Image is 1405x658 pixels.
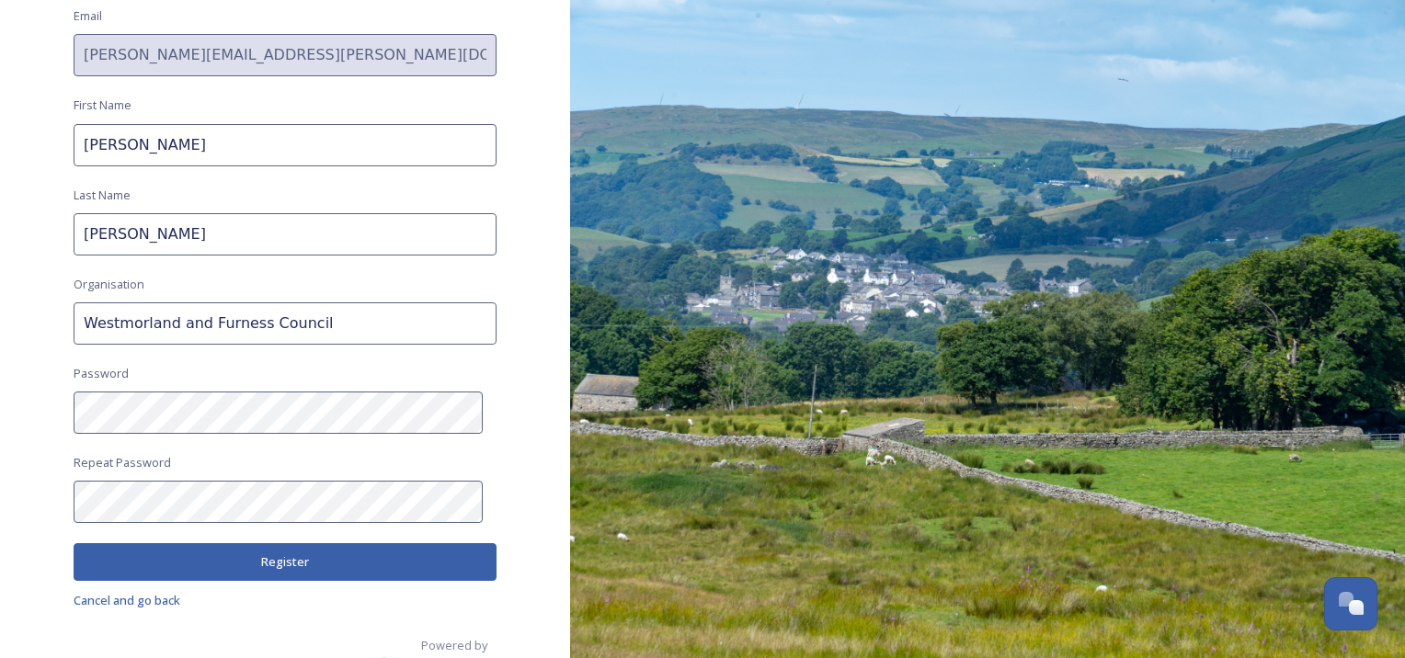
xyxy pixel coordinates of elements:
[74,454,171,471] span: Repeat Password
[74,365,129,382] span: Password
[1324,577,1377,630] button: Open Chat
[74,7,102,25] span: Email
[74,592,180,608] span: Cancel and go back
[74,302,497,345] input: Acme Inc
[74,213,497,255] input: Doe
[74,124,497,166] input: John
[74,543,497,581] button: Register
[74,276,144,293] span: Organisation
[74,187,131,204] span: Last Name
[74,96,131,114] span: First Name
[421,637,487,654] span: Powered by
[74,34,497,76] input: john.doe@snapsea.io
